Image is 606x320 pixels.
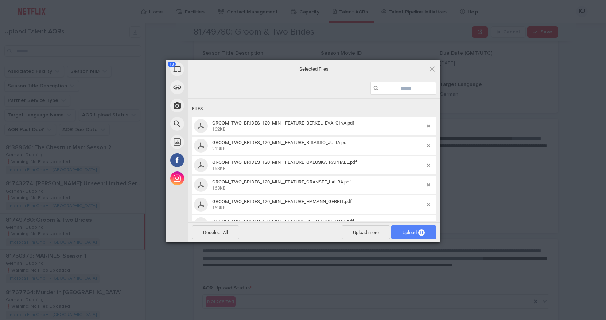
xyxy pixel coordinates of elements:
[212,140,348,145] span: GROOM_TWO_BRIDES_120_MIN__FEATURE_BISASSO_JULIA.pdf
[210,159,427,171] span: GROOM_TWO_BRIDES_120_MIN__FEATURE_GALUSKA_RAPHAEL.pdf
[168,62,176,67] span: 18
[210,140,427,152] span: GROOM_TWO_BRIDES_120_MIN__FEATURE_BISASSO_JULIA.pdf
[418,229,425,236] span: 18
[212,205,225,210] span: 163KB
[192,225,239,239] span: Deselect All
[212,127,225,132] span: 162KB
[212,199,352,204] span: GROOM_TWO_BRIDES_120_MIN__FEATURE_HAMANN_GERRIT.pdf
[210,199,427,211] span: GROOM_TWO_BRIDES_120_MIN__FEATURE_HAMANN_GERRIT.pdf
[391,225,436,239] span: Upload
[166,133,254,151] div: Unsplash
[428,65,436,73] span: Click here or hit ESC to close picker
[212,146,225,151] span: 213KB
[342,225,390,239] span: Upload more
[166,115,254,133] div: Web Search
[403,230,425,235] span: Upload
[166,151,254,169] div: Facebook
[212,159,357,165] span: GROOM_TWO_BRIDES_120_MIN__FEATURE_GALUSKA_RAPHAEL.pdf
[166,60,254,78] div: My Device
[210,218,427,230] span: GROOM_TWO_BRIDES_120_MIN__FEATURE_JERRATSCH_ANNE.pdf
[166,96,254,115] div: Take Photo
[192,102,436,116] div: Files
[212,186,225,191] span: 163KB
[212,120,354,126] span: GROOM_TWO_BRIDES_120_MIN__FEATURE_BERKEL_EVA_GINA.pdf
[212,166,225,171] span: 158KB
[210,120,427,132] span: GROOM_TWO_BRIDES_120_MIN__FEATURE_BERKEL_EVA_GINA.pdf
[210,179,427,191] span: GROOM_TWO_BRIDES_120_MIN__FEATURE_GRANSEE_LAURA.pdf
[212,218,354,224] span: GROOM_TWO_BRIDES_120_MIN__FEATURE_JERRATSCH_ANNE.pdf
[212,179,351,185] span: GROOM_TWO_BRIDES_120_MIN__FEATURE_GRANSEE_LAURA.pdf
[166,78,254,96] div: Link (URL)
[166,169,254,187] div: Instagram
[241,66,387,72] span: Selected Files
